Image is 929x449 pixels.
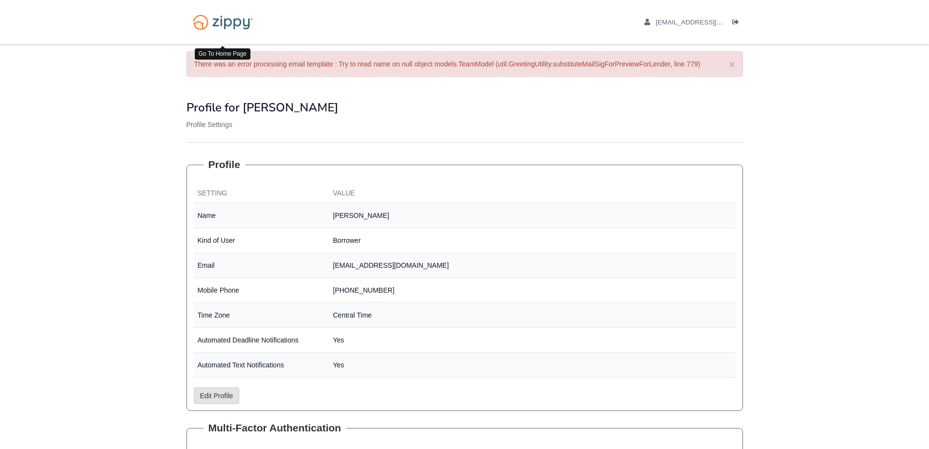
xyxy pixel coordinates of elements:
[329,278,736,303] td: [PHONE_NUMBER]
[186,51,743,77] div: There was an error processing email template : Try to read name on null object models.TeamModel (...
[194,253,330,278] td: Email
[329,184,736,203] th: Value
[329,303,736,328] td: Central Time
[194,353,330,378] td: Automated Text Notifications
[194,203,330,228] td: Name
[329,203,736,228] td: [PERSON_NAME]
[732,19,743,28] a: Log out
[194,387,240,404] a: Edit Profile
[204,421,346,435] legend: Multi-Factor Authentication
[186,101,743,114] h1: Profile for [PERSON_NAME]
[329,253,736,278] td: [EMAIL_ADDRESS][DOMAIN_NAME]
[329,353,736,378] td: Yes
[204,157,245,172] legend: Profile
[194,303,330,328] td: Time Zone
[186,10,259,35] img: Logo
[194,278,330,303] td: Mobile Phone
[329,228,736,253] td: Borrower
[194,184,330,203] th: Setting
[329,328,736,353] td: Yes
[186,120,743,129] p: Profile Settings
[194,328,330,353] td: Automated Deadline Notifications
[195,48,251,60] div: Go To Home Page
[656,19,767,26] span: arniegonz2002@yahoo.com
[194,228,330,253] td: Kind of User
[644,19,768,28] a: edit profile
[729,59,735,69] button: ×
